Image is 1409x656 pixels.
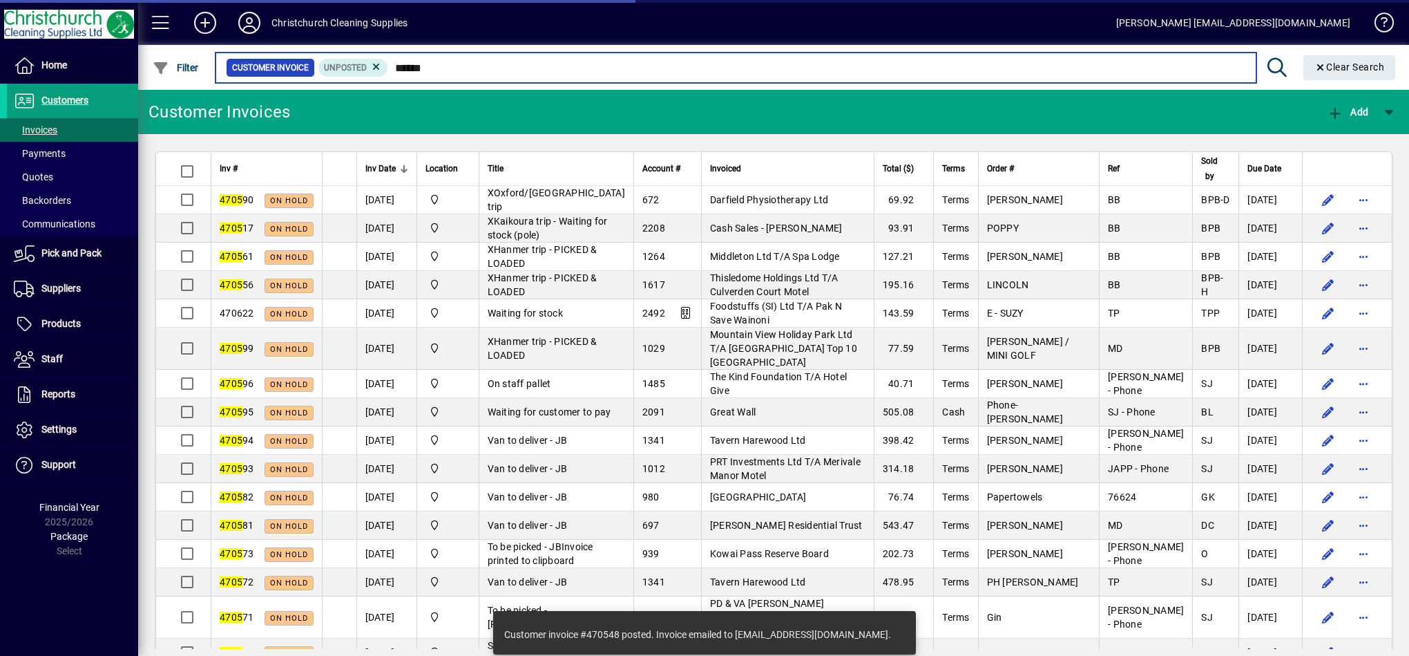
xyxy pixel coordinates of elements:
span: [GEOGRAPHIC_DATA] [710,491,806,503]
span: Communications [14,218,95,229]
span: Christchurch Cleaning Supplies Ltd [425,192,470,207]
span: Christchurch Cleaning Supplies Ltd [425,610,470,625]
span: Pick and Pack [41,247,102,259]
td: [DATE] [1238,271,1302,299]
span: Foodstuffs (SI) Ltd T/A Pak N Save Wainoni [710,301,842,326]
td: [DATE] [1238,243,1302,271]
a: Knowledge Base [1364,3,1392,48]
span: Waiting for stock [488,308,563,319]
div: Ref [1108,161,1184,176]
span: [PERSON_NAME] [987,251,1063,262]
span: Terms [942,279,969,290]
span: XOxford/[GEOGRAPHIC_DATA] trip [488,187,625,212]
span: Package [50,531,88,542]
span: On hold [270,522,308,531]
div: Location [425,161,470,176]
span: 56 [220,279,254,290]
span: TP [1108,577,1120,588]
button: Edit [1316,429,1339,451]
td: [DATE] [356,299,416,328]
span: Suppliers [41,283,81,294]
a: Payments [7,142,138,165]
div: Sold by [1201,153,1230,184]
td: [DATE] [356,398,416,427]
a: Staff [7,342,138,377]
span: MD [1108,520,1123,531]
span: Van to deliver - JB [488,520,568,531]
td: [DATE] [1238,427,1302,455]
span: 2492 [642,308,665,319]
span: Payments [14,148,66,159]
span: BB [1108,251,1121,262]
span: Account # [642,161,680,176]
span: Phone-[PERSON_NAME] [987,400,1063,424]
span: 697 [642,520,660,531]
span: 61 [220,251,254,262]
td: 478.95 [874,568,934,597]
span: Terms [942,520,969,531]
button: Filter [149,55,202,80]
span: 939 [642,548,660,559]
span: [PERSON_NAME] [987,435,1063,446]
span: Great Wall [710,406,756,418]
span: Clear Search [1314,62,1385,73]
span: 980 [642,491,660,503]
span: On hold [270,310,308,319]
mat-chip: Customer Invoice Status: Unposted [318,59,388,77]
span: Customers [41,95,88,106]
span: 81 [220,520,254,531]
a: Quotes [7,165,138,189]
span: GK [1201,491,1215,503]
button: Edit [1316,373,1339,395]
span: [PERSON_NAME] / MINI GOLF [987,336,1070,361]
a: Pick and Pack [7,236,138,271]
span: 93 [220,463,254,474]
em: 4705 [220,548,242,559]
span: Backorders [14,195,71,206]
span: Christchurch Cleaning Supplies Ltd [425,489,470,505]
span: Van to deliver - JB [488,491,568,503]
span: Christchurch Cleaning Supplies Ltd [425,221,470,236]
td: 40.71 [874,370,934,398]
span: [PERSON_NAME] - Phone [1108,605,1184,630]
span: Reports [41,388,75,400]
span: Christchurch Cleaning Supplies Ltd [425,461,470,476]
span: [PERSON_NAME] [987,463,1063,474]
span: Filter [153,62,199,73]
td: [DATE] [356,427,416,455]
span: On hold [270,253,308,262]
span: Christchurch Cleaning Supplies Ltd [425,404,470,420]
td: [DATE] [356,540,416,568]
td: 398.42 [874,427,934,455]
td: [DATE] [1238,540,1302,568]
span: Terms [942,308,969,319]
td: 93.91 [874,214,934,243]
span: Christchurch Cleaning Supplies Ltd [425,433,470,448]
button: Edit [1316,189,1339,211]
a: Communications [7,212,138,236]
span: 72 [220,577,254,588]
td: 195.16 [874,271,934,299]
em: 4705 [220,194,242,205]
em: 4705 [220,343,242,354]
em: 4705 [220,491,242,503]
em: 4705 [220,378,242,389]
span: Christchurch Cleaning Supplies Ltd [425,376,470,391]
button: More options [1352,458,1374,480]
span: PRT Investments Ltd T/A Merivale Manor Motel [710,456,861,481]
button: Edit [1316,217,1339,239]
span: Settings [41,424,77,435]
span: [PERSON_NAME] Residential Trust [710,520,863,531]
span: Terms [942,194,969,205]
span: [PERSON_NAME] - Phone [1108,541,1184,566]
td: [DATE] [356,186,416,214]
span: Terms [942,577,969,588]
span: 1264 [642,251,665,262]
td: [DATE] [356,328,416,370]
span: Cash [942,406,965,418]
span: Location [425,161,458,176]
span: Financial Year [39,502,99,513]
div: Inv Date [365,161,408,176]
button: More options [1352,401,1374,423]
span: Add [1327,106,1368,118]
